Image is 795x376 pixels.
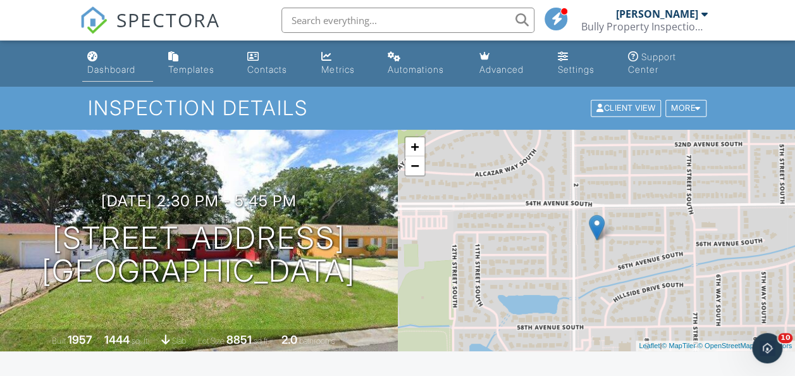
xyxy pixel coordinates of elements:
[226,333,252,346] div: 8851
[553,46,612,82] a: Settings
[591,100,661,117] div: Client View
[132,336,149,346] span: sq. ft.
[479,64,524,75] div: Advanced
[698,342,792,349] a: © OpenStreetMap contributors
[198,336,225,346] span: Lot Size
[281,8,534,33] input: Search everything...
[80,17,220,44] a: SPECTORA
[752,333,782,363] iframe: Intercom live chat
[636,341,795,351] div: |
[405,156,424,175] a: Zoom out
[474,46,543,82] a: Advanced
[615,8,698,20] div: [PERSON_NAME]
[68,333,92,346] div: 1957
[622,46,713,82] a: Support Center
[383,46,464,82] a: Automations (Basic)
[42,222,355,289] h1: [STREET_ADDRESS] [GEOGRAPHIC_DATA]
[627,51,675,75] div: Support Center
[242,46,306,82] a: Contacts
[558,64,595,75] div: Settings
[82,46,153,82] a: Dashboard
[316,46,372,82] a: Metrics
[88,97,708,119] h1: Inspection Details
[104,333,130,346] div: 1444
[254,336,269,346] span: sq.ft.
[281,333,297,346] div: 2.0
[163,46,232,82] a: Templates
[101,192,297,210] h3: [DATE] 2:30 pm - 5:45 pm
[589,103,664,112] a: Client View
[639,342,660,349] a: Leaflet
[662,342,696,349] a: © MapTiler
[405,137,424,156] a: Zoom in
[87,64,135,75] div: Dashboard
[778,333,792,343] span: 10
[172,336,186,346] span: slab
[52,336,66,346] span: Built
[581,20,707,33] div: Bully Property Inspections LLC
[116,6,220,33] span: SPECTORA
[388,64,444,75] div: Automations
[299,336,335,346] span: bathrooms
[321,64,354,75] div: Metrics
[665,100,706,117] div: More
[247,64,287,75] div: Contacts
[168,64,214,75] div: Templates
[80,6,108,34] img: The Best Home Inspection Software - Spectora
